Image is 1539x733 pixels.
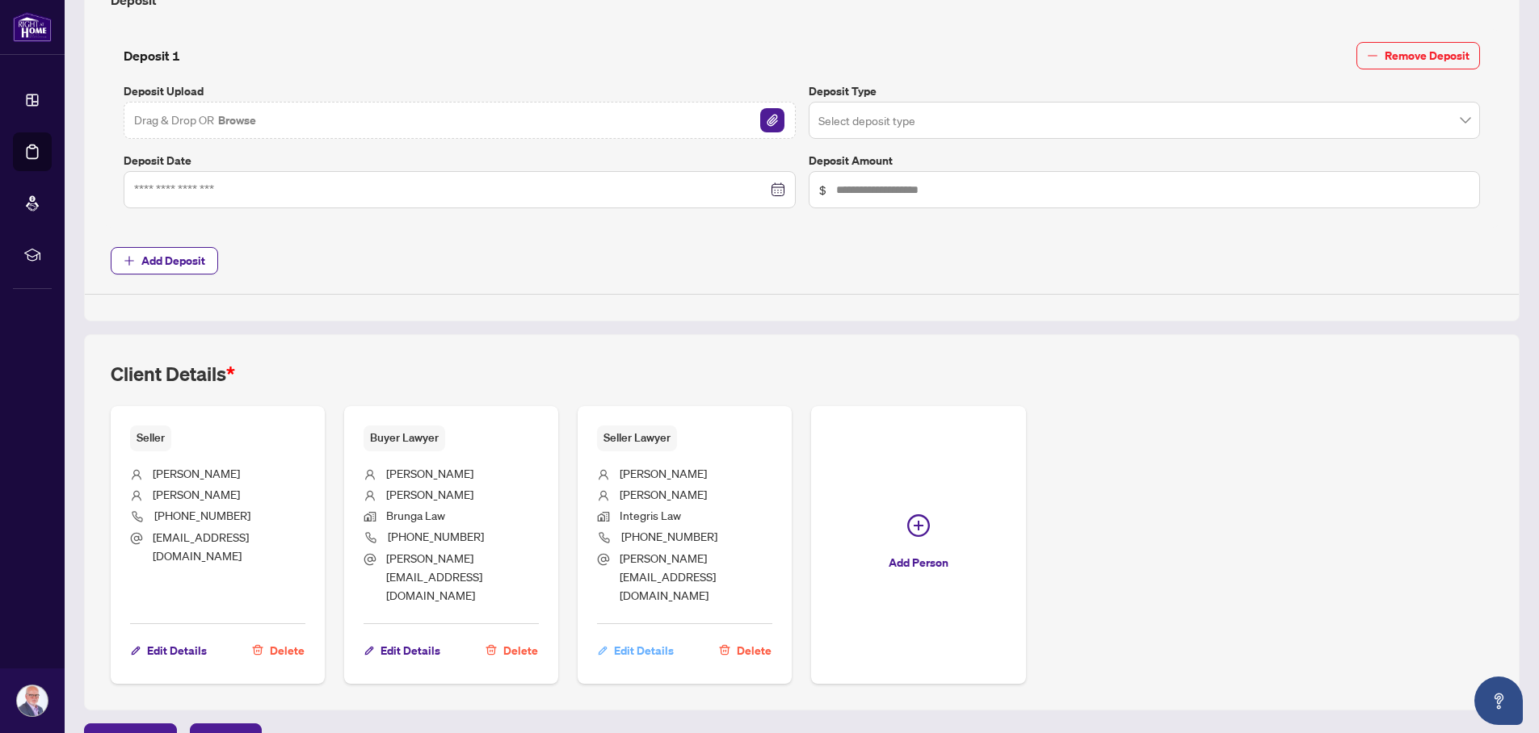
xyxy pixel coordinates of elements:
[130,425,171,450] span: Seller
[760,108,784,132] img: File Attachement
[620,466,707,480] span: [PERSON_NAME]
[153,487,240,501] span: [PERSON_NAME]
[614,638,674,664] span: Edit Details
[130,637,208,664] button: Edit Details
[620,508,681,522] span: Integris Law
[13,12,52,42] img: logo
[1385,43,1470,69] span: Remove Deposit
[1474,676,1523,725] button: Open asap
[386,487,473,501] span: [PERSON_NAME]
[251,637,305,664] button: Delete
[621,529,717,543] span: [PHONE_NUMBER]
[217,110,258,131] button: Browse
[620,551,716,603] span: [PERSON_NAME][EMAIL_ADDRESS][DOMAIN_NAME]
[153,466,240,480] span: [PERSON_NAME]
[124,102,796,139] span: Drag & Drop OR BrowseFile Attachement
[759,107,785,133] button: File Attachement
[620,487,707,501] span: [PERSON_NAME]
[597,425,677,450] span: Seller Lawyer
[124,82,796,100] label: Deposit Upload
[111,361,235,387] h2: Client Details
[811,406,1025,684] button: Add Person
[386,466,473,480] span: [PERSON_NAME]
[819,181,826,199] span: $
[1367,50,1378,61] span: minus
[111,247,218,274] button: Add Deposit
[381,638,440,664] span: Edit Details
[388,529,484,543] span: [PHONE_NUMBER]
[889,550,948,576] span: Add Person
[147,638,207,664] span: Edit Details
[737,638,772,664] span: Delete
[809,152,1481,170] label: Deposit Amount
[124,46,180,65] h4: Deposit 1
[17,685,48,716] img: Profile Icon
[134,110,258,131] span: Drag & Drop OR
[154,508,250,522] span: [PHONE_NUMBER]
[364,637,441,664] button: Edit Details
[907,514,930,537] span: plus-circle
[270,638,305,664] span: Delete
[503,638,538,664] span: Delete
[809,82,1481,100] label: Deposit Type
[386,508,445,522] span: Brunga Law
[485,637,539,664] button: Delete
[386,551,482,603] span: [PERSON_NAME][EMAIL_ADDRESS][DOMAIN_NAME]
[141,248,205,274] span: Add Deposit
[124,152,796,170] label: Deposit Date
[1356,42,1480,69] button: Remove Deposit
[718,637,772,664] button: Delete
[364,425,445,450] span: Buyer Lawyer
[124,255,135,266] span: plus
[597,637,675,664] button: Edit Details
[153,530,249,563] span: [EMAIL_ADDRESS][DOMAIN_NAME]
